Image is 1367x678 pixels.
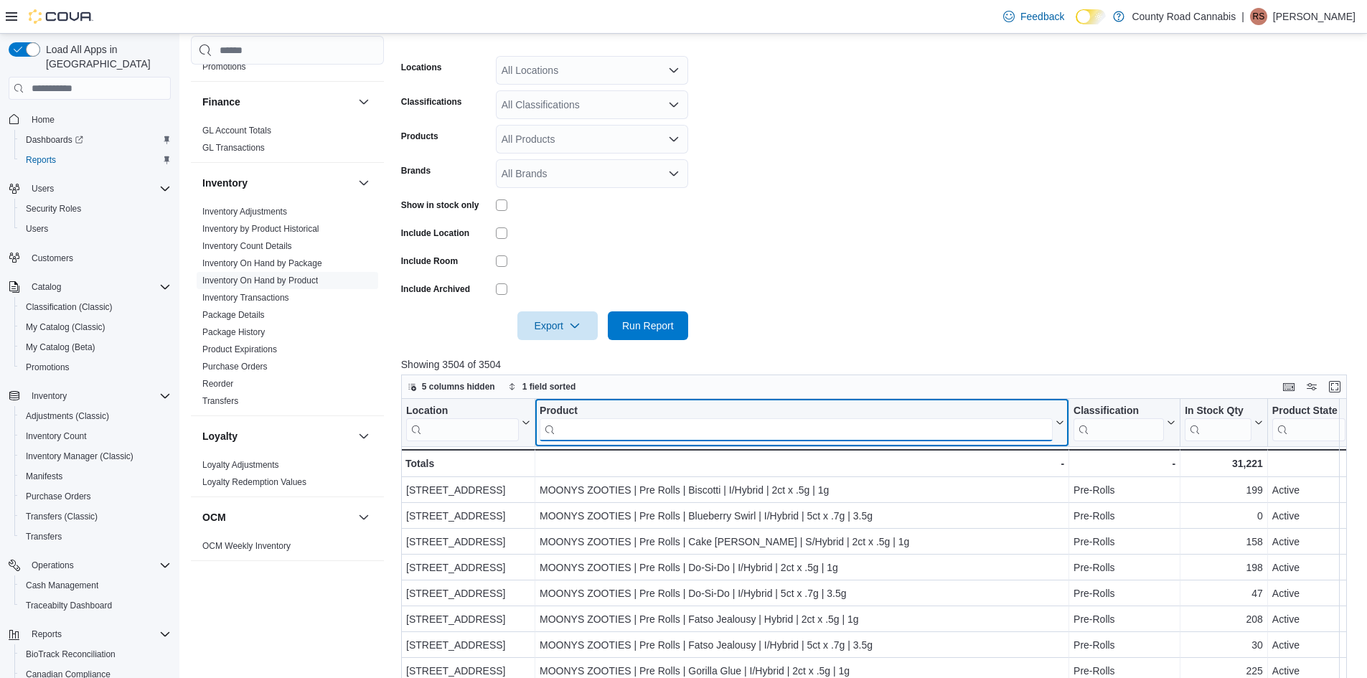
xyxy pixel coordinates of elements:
[202,95,352,109] button: Finance
[202,310,265,320] a: Package Details
[1272,559,1357,576] div: Active
[355,573,372,590] button: Pricing
[14,644,177,664] button: BioTrack Reconciliation
[1074,611,1175,628] div: Pre-Rolls
[20,319,111,336] a: My Catalog (Classic)
[997,2,1070,31] a: Feedback
[406,559,530,576] div: [STREET_ADDRESS]
[540,405,1064,441] button: Product
[540,611,1064,628] div: MOONYS ZOOTIES | Pre Rolls | Fatso Jealousy | Hybrid | 2ct x .5g | 1g
[1250,8,1267,25] div: RK Sohal
[20,597,118,614] a: Traceabilty Dashboard
[20,428,171,445] span: Inventory Count
[26,111,60,128] a: Home
[14,575,177,595] button: Cash Management
[406,636,530,654] div: [STREET_ADDRESS]
[26,278,67,296] button: Catalog
[401,255,458,267] label: Include Room
[202,396,238,406] a: Transfers
[202,459,279,471] span: Loyalty Adjustments
[3,248,177,268] button: Customers
[622,319,674,333] span: Run Report
[202,540,291,552] span: OCM Weekly Inventory
[1074,405,1164,441] div: Classification
[1185,481,1263,499] div: 199
[32,183,54,194] span: Users
[1272,507,1357,524] div: Active
[202,142,265,154] span: GL Transactions
[20,468,171,485] span: Manifests
[406,585,530,602] div: [STREET_ADDRESS]
[202,292,289,303] span: Inventory Transactions
[1272,455,1357,472] div: -
[14,317,177,337] button: My Catalog (Classic)
[26,250,79,267] a: Customers
[26,321,105,333] span: My Catalog (Classic)
[32,114,55,126] span: Home
[40,42,171,71] span: Load All Apps in [GEOGRAPHIC_DATA]
[202,126,271,136] a: GL Account Totals
[1076,24,1076,25] span: Dark Mode
[20,508,103,525] a: Transfers (Classic)
[20,359,171,376] span: Promotions
[202,327,265,337] a: Package History
[26,342,95,353] span: My Catalog (Beta)
[668,168,680,179] button: Open list of options
[202,176,248,190] h3: Inventory
[1132,8,1236,25] p: County Road Cannabis
[26,249,171,267] span: Customers
[1074,559,1175,576] div: Pre-Rolls
[1272,481,1357,499] div: Active
[3,277,177,297] button: Catalog
[202,510,226,524] h3: OCM
[355,509,372,526] button: OCM
[202,143,265,153] a: GL Transactions
[668,65,680,76] button: Open list of options
[1272,611,1357,628] div: Active
[202,476,306,488] span: Loyalty Redemption Values
[20,339,101,356] a: My Catalog (Beta)
[26,110,171,128] span: Home
[14,466,177,486] button: Manifests
[355,174,372,192] button: Inventory
[20,298,118,316] a: Classification (Classic)
[14,337,177,357] button: My Catalog (Beta)
[20,448,139,465] a: Inventory Manager (Classic)
[191,537,384,560] div: OCM
[3,624,177,644] button: Reports
[1185,405,1263,441] button: In Stock Qty
[1185,507,1263,524] div: 0
[14,527,177,547] button: Transfers
[20,646,121,663] a: BioTrack Reconciliation
[608,311,688,340] button: Run Report
[1185,405,1251,418] div: In Stock Qty
[202,326,265,338] span: Package History
[355,93,372,110] button: Finance
[355,428,372,445] button: Loyalty
[1326,378,1343,395] button: Enter fullscreen
[20,151,171,169] span: Reports
[20,597,171,614] span: Traceabilty Dashboard
[26,410,109,422] span: Adjustments (Classic)
[406,533,530,550] div: [STREET_ADDRESS]
[1272,405,1345,441] div: Product State
[202,293,289,303] a: Inventory Transactions
[20,131,89,149] a: Dashboards
[401,165,431,176] label: Brands
[1185,405,1251,441] div: In Stock Qty
[32,281,61,293] span: Catalog
[20,468,68,485] a: Manifests
[14,595,177,616] button: Traceabilty Dashboard
[20,408,171,425] span: Adjustments (Classic)
[406,405,530,441] button: Location
[202,240,292,252] span: Inventory Count Details
[202,309,265,321] span: Package Details
[20,151,62,169] a: Reports
[668,99,680,110] button: Open list of options
[20,428,93,445] a: Inventory Count
[191,203,384,415] div: Inventory
[202,276,318,286] a: Inventory On Hand by Product
[202,62,246,72] a: Promotions
[401,131,438,142] label: Products
[202,95,240,109] h3: Finance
